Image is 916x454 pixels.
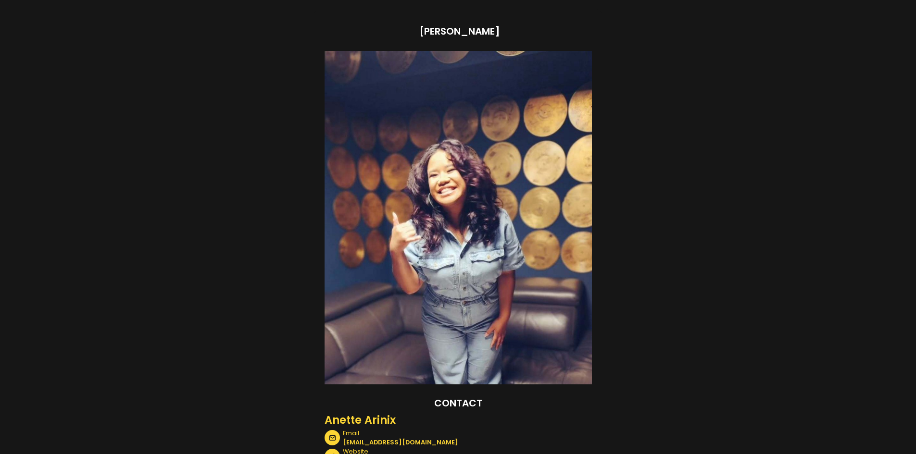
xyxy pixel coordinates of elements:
h1: [PERSON_NAME] [419,24,500,38]
a: Email[EMAIL_ADDRESS][DOMAIN_NAME] [325,429,592,447]
div: Anette [325,412,362,429]
img: abf20fd5-9ac2-45dd-b806-fb7a7aa1a74e [325,51,592,384]
div: [EMAIL_ADDRESS][DOMAIN_NAME] [343,438,458,447]
div: Arinix [364,412,396,429]
div: Contact [325,396,592,412]
span: Email [343,429,458,438]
